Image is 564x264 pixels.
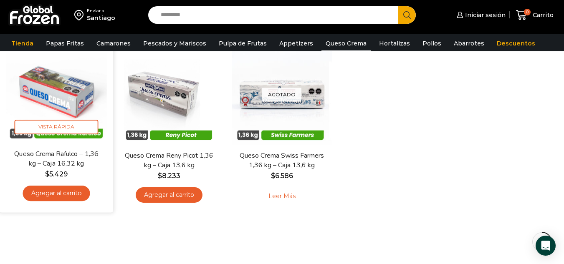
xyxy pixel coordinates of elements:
a: Agregar al carrito: “Queso Crema Rafulco - 1,36 kg - Caja 16,32 kg” [23,186,90,201]
a: Pollos [418,35,445,51]
a: 0 Carrito [514,5,556,25]
a: Camarones [92,35,135,51]
bdi: 8.233 [158,172,180,180]
a: Iniciar sesión [455,7,506,23]
span: $ [271,172,275,180]
a: Leé más sobre “Queso Crema Swiss Farmers 1,36 kg - Caja 13,6 kg” [255,187,309,205]
span: 0 [524,9,531,15]
a: Pulpa de Frutas [215,35,271,51]
a: Tienda [7,35,38,51]
span: Carrito [531,11,554,19]
div: Open Intercom Messenger [536,236,556,256]
a: Queso Crema Swiss Farmers 1,36 kg – Caja 13,6 kg [237,151,327,170]
a: Hortalizas [375,35,414,51]
img: address-field-icon.svg [74,8,87,22]
a: Queso Crema [321,35,371,51]
span: $ [45,170,49,178]
a: Abarrotes [450,35,488,51]
span: Vista Rápida [15,120,99,134]
bdi: 6.586 [271,172,293,180]
bdi: 5.429 [45,170,68,178]
a: Agregar al carrito: “Queso Crema Reny Picot 1,36 kg - Caja 13,6 kg” [136,187,202,203]
span: Iniciar sesión [463,11,506,19]
a: Queso Crema Reny Picot 1,36 kg – Caja 13,6 kg [124,151,214,170]
a: Appetizers [275,35,317,51]
a: Pescados y Mariscos [139,35,210,51]
span: $ [158,172,162,180]
a: Queso Crema Rafulco – 1,36 kg – Caja 16,32 kg [11,149,102,168]
a: Papas Fritas [42,35,88,51]
div: Enviar a [87,8,115,14]
p: Agotado [262,88,301,101]
div: Santiago [87,14,115,22]
button: Search button [398,6,416,24]
a: Descuentos [493,35,539,51]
